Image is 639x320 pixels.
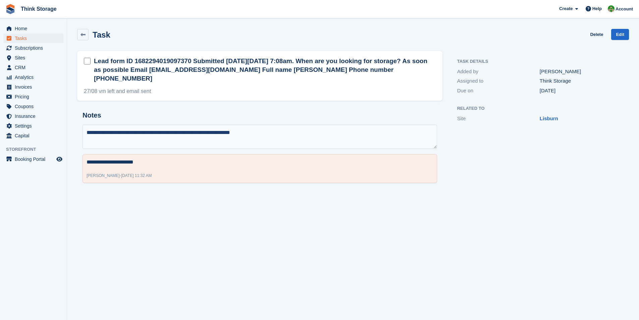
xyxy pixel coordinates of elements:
[590,29,603,40] a: Delete
[457,68,540,76] div: Added by
[84,87,436,95] div: 27/08 vm left and email sent
[457,87,540,95] div: Due on
[540,116,558,121] a: Lisburn
[616,6,633,12] span: Account
[15,82,55,92] span: Invoices
[15,102,55,111] span: Coupons
[3,53,63,62] a: menu
[3,73,63,82] a: menu
[15,154,55,164] span: Booking Portal
[15,63,55,72] span: CRM
[3,34,63,43] a: menu
[3,111,63,121] a: menu
[457,106,622,111] h2: Related to
[18,3,59,14] a: Think Storage
[540,68,622,76] div: [PERSON_NAME]
[3,24,63,33] a: menu
[540,77,622,85] div: Think Storage
[540,87,622,95] div: [DATE]
[15,111,55,121] span: Insurance
[93,30,110,39] h2: Task
[5,4,15,14] img: stora-icon-8386f47178a22dfd0bd8f6a31ec36ba5ce8667c1dd55bd0f319d3a0aa187defe.svg
[87,173,152,179] div: -
[457,115,540,123] div: Site
[608,5,615,12] img: Sarah Mackie
[3,92,63,101] a: menu
[3,154,63,164] a: menu
[15,24,55,33] span: Home
[15,43,55,53] span: Subscriptions
[87,173,120,178] span: [PERSON_NAME]
[3,121,63,131] a: menu
[6,146,67,153] span: Storefront
[121,173,152,178] span: [DATE] 11:32 AM
[3,131,63,140] a: menu
[15,131,55,140] span: Capital
[83,111,437,119] h2: Notes
[15,92,55,101] span: Pricing
[3,63,63,72] a: menu
[55,155,63,163] a: Preview store
[15,34,55,43] span: Tasks
[457,59,622,64] h2: Task Details
[15,73,55,82] span: Analytics
[3,43,63,53] a: menu
[15,53,55,62] span: Sites
[457,77,540,85] div: Assigned to
[94,57,436,83] h2: Lead form ID 1682294019097370 Submitted [DATE][DATE] 7:08am. When are you looking for storage? As...
[15,121,55,131] span: Settings
[559,5,573,12] span: Create
[3,82,63,92] a: menu
[3,102,63,111] a: menu
[611,29,629,40] a: Edit
[592,5,602,12] span: Help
